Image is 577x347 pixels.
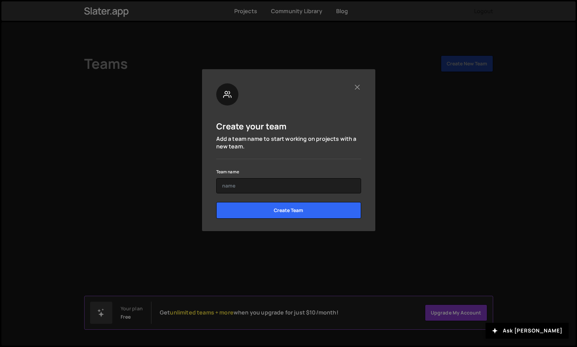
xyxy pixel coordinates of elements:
[216,168,239,175] label: Team name
[216,202,361,219] input: Create Team
[354,83,361,91] button: Close
[216,135,361,150] p: Add a team name to start working on projects with a new team.
[216,121,287,131] h5: Create your team
[486,323,569,339] button: Ask [PERSON_NAME]
[216,178,361,193] input: name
